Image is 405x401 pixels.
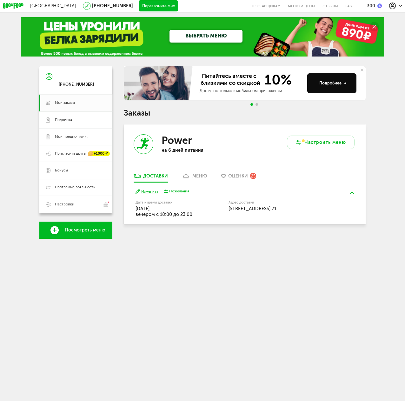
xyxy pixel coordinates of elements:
div: Доставки [143,173,168,179]
span: Настройки [55,202,74,207]
a: меню [179,173,210,182]
span: Питайтесь вместе с близкими со скидкой [200,73,261,87]
a: Пригласить друга +1000 ₽ [39,145,112,162]
p: на 6 дней питания [162,148,235,153]
a: Программа лояльности [39,179,112,196]
span: Посмотреть меню [65,228,105,233]
span: [DATE], вечером c 18:00 до 23:00 [136,206,192,217]
h3: Power [162,134,192,146]
button: Подробнее [307,73,356,93]
span: [STREET_ADDRESS] 71 [229,206,276,211]
div: 25 [250,173,256,179]
span: Подписка [55,117,72,123]
a: Посмотреть меню [39,222,112,238]
a: Мои предпочтения [39,128,112,145]
a: Доставки [131,173,171,182]
span: Мои предпочтения [55,134,89,139]
button: Изменить [136,189,158,194]
div: Доступно только в мобильном приложении [200,88,302,94]
label: Дата и время доставки [136,201,200,204]
h1: Заказы [124,109,366,117]
a: Бонусы [39,162,112,179]
div: [PHONE_NUMBER] [59,82,94,87]
a: Подписка [39,111,112,128]
span: Пригласить друга [55,151,86,156]
button: Перезвоните мне [139,0,178,11]
div: 300 [367,3,375,9]
a: Настройки [39,196,112,213]
span: Бонусы [55,168,68,173]
img: bonus_b.cdccf46.png [377,3,382,8]
a: Оценки 25 [218,173,259,182]
img: family-banner.579af9d.jpg [124,66,194,100]
span: 10% [261,73,292,87]
button: Настроить меню [287,136,355,149]
label: Адрес доставки [229,201,334,204]
span: Go to slide 1 [251,103,253,106]
a: [PHONE_NUMBER] [92,3,133,9]
div: Пожелания [169,189,189,194]
span: Go to slide 2 [256,103,258,106]
img: arrow-up-green.5eb5f82.svg [350,192,354,194]
a: ВЫБРАТЬ МЕНЮ [169,30,242,43]
span: Мои заказы [55,100,75,105]
div: +1000 ₽ [88,151,110,156]
a: Мои заказы [39,95,112,111]
button: Пожелания [164,189,189,194]
span: [GEOGRAPHIC_DATA] [30,3,76,9]
span: Оценки [228,173,248,179]
span: Программа лояльности [55,185,96,190]
div: меню [192,173,207,179]
div: Подробнее [319,80,347,86]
